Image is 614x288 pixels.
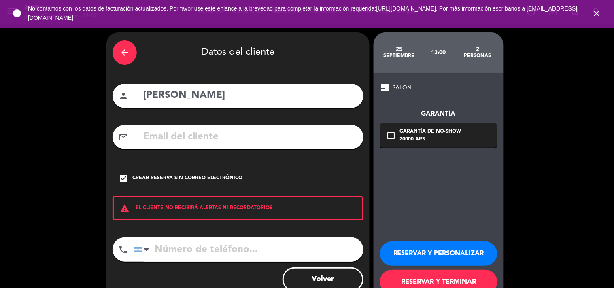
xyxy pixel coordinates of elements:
div: 25 [380,46,419,53]
div: Argentina: +54 [134,238,153,261]
div: EL CLIENTE NO RECIBIRÁ ALERTAS NI RECORDATORIOS [113,196,363,220]
i: check_box [119,174,128,183]
button: RESERVAR Y PERSONALIZAR [380,241,497,266]
i: arrow_back [120,48,130,57]
span: No contamos con los datos de facturación actualizados. Por favor use este enlance a la brevedad p... [28,5,578,21]
div: 20000 ARS [400,136,461,144]
span: SALON [393,83,412,93]
span: dashboard [380,83,390,93]
input: Nombre del cliente [142,87,357,104]
i: check_box_outline_blank [386,131,396,140]
div: Datos del cliente [113,38,363,67]
i: phone [118,245,128,254]
input: Email del cliente [142,129,357,145]
div: Garantía [380,109,497,119]
div: 2 [458,46,497,53]
i: error [12,8,22,18]
div: personas [458,53,497,59]
i: mail_outline [119,132,128,142]
i: warning [114,203,136,213]
a: [URL][DOMAIN_NAME] [376,5,436,12]
div: septiembre [380,53,419,59]
a: . Por más información escríbanos a [EMAIL_ADDRESS][DOMAIN_NAME] [28,5,578,21]
i: close [592,8,602,18]
div: Garantía de no-show [400,128,461,136]
i: person [119,91,128,101]
div: Crear reserva sin correo electrónico [132,174,242,182]
div: 13:00 [419,38,458,67]
input: Número de teléfono... [134,237,363,262]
